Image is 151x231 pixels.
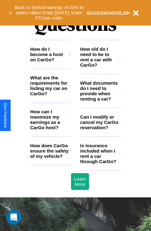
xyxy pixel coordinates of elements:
button: Back to School savings of 20% in select cities! Ends [DATE] 10am PT.Use code: [12,3,87,22]
h3: What are the requirements for listing my car on CarGo? [30,75,69,96]
iframe: Intercom live chat [6,210,21,225]
h3: How do I become a host on CarGo? [30,46,68,62]
h3: How does CarGo ensure the safety of my vehicle? [30,143,69,159]
button: Learn More [71,173,89,190]
h3: Is insurance included when I rent a car through CarGo? [80,143,119,164]
h3: How old do I need to be to rent a car with CarGo? [80,46,119,68]
h3: Can I modify or cancel my CarGo reservation? [80,114,119,130]
div: Give Feedback [3,103,7,128]
h3: How can I maximize my earnings as a CarGo host? [30,109,69,130]
h3: What documents do I need to provide when renting a car? [80,80,120,101]
b: BACK2SCHOOL20 [87,10,128,16]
